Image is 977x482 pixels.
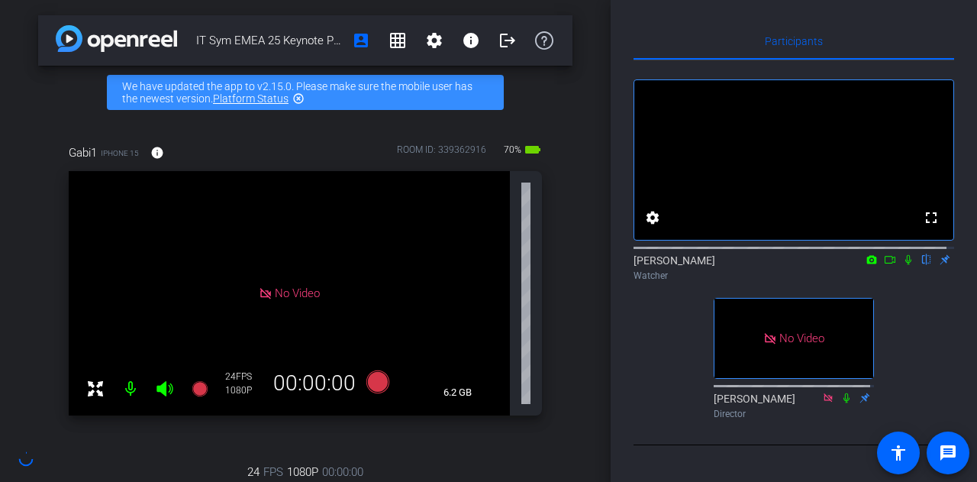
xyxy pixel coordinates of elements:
[643,209,662,227] mat-icon: settings
[263,464,283,480] span: FPS
[498,31,517,50] mat-icon: logout
[501,137,524,162] span: 70%
[69,144,97,161] span: Gabi1
[225,384,263,396] div: 1080P
[287,464,318,480] span: 1080P
[247,464,260,480] span: 24
[389,31,407,50] mat-icon: grid_on
[196,25,343,56] span: IT Sym EMEA 25 Keynote Promo
[634,253,954,283] div: [PERSON_NAME]
[225,370,263,383] div: 24
[236,371,252,382] span: FPS
[56,25,177,52] img: app-logo
[524,141,542,159] mat-icon: battery_std
[322,464,363,480] span: 00:00:00
[462,31,480,50] mat-icon: info
[917,252,936,266] mat-icon: flip
[922,209,940,227] mat-icon: fullscreen
[425,31,443,50] mat-icon: settings
[263,370,366,396] div: 00:00:00
[275,286,320,300] span: No Video
[779,332,824,345] span: No Video
[352,31,370,50] mat-icon: account_box
[107,75,504,110] div: We have updated the app to v2.15.0. Please make sure the mobile user has the newest version.
[438,383,477,402] span: 6.2 GB
[292,92,305,105] mat-icon: highlight_off
[634,269,954,283] div: Watcher
[939,444,957,462] mat-icon: message
[101,147,139,159] span: iPhone 15
[765,36,823,47] span: Participants
[714,391,874,421] div: [PERSON_NAME]
[397,143,486,165] div: ROOM ID: 339362916
[889,444,908,462] mat-icon: accessibility
[213,92,289,105] a: Platform Status
[150,146,164,160] mat-icon: info
[714,407,874,421] div: Director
